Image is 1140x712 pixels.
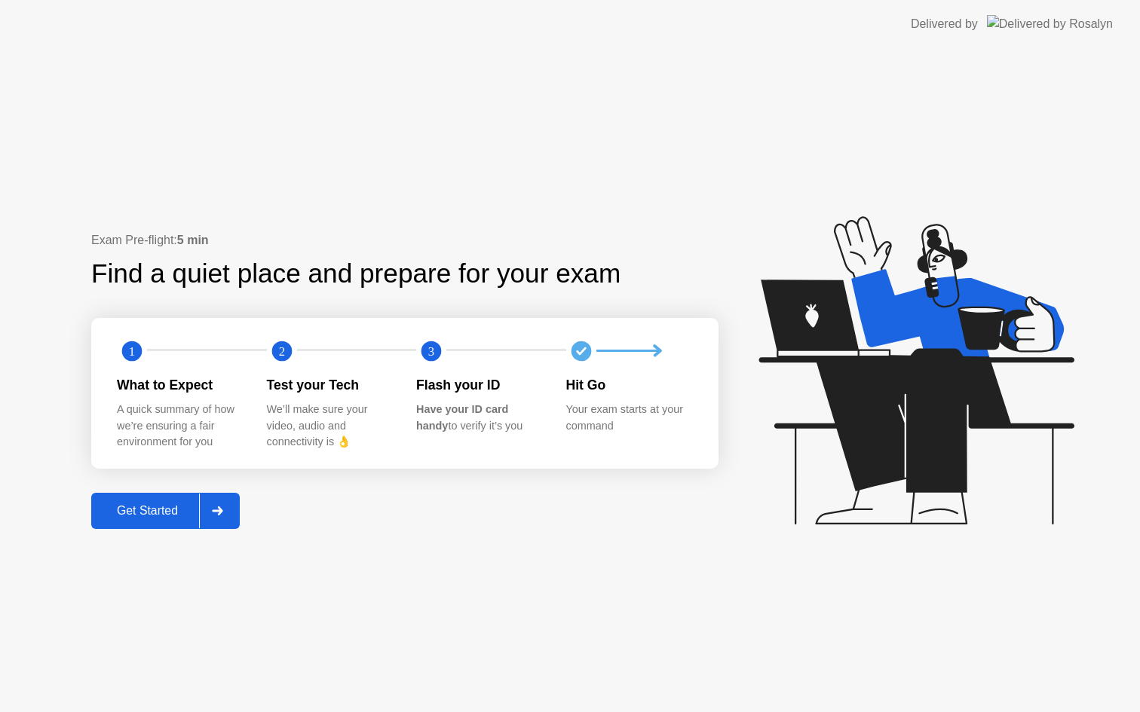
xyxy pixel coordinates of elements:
div: Find a quiet place and prepare for your exam [91,254,623,294]
div: Delivered by [911,15,978,33]
img: Delivered by Rosalyn [987,15,1113,32]
div: to verify it’s you [416,402,542,434]
div: Exam Pre-flight: [91,231,719,249]
button: Get Started [91,493,240,529]
div: We’ll make sure your video, audio and connectivity is 👌 [267,402,393,451]
div: What to Expect [117,375,243,395]
div: Get Started [96,504,199,518]
div: A quick summary of how we’re ensuring a fair environment for you [117,402,243,451]
text: 2 [278,344,284,358]
text: 3 [428,344,434,358]
div: Your exam starts at your command [566,402,692,434]
div: Hit Go [566,375,692,395]
div: Test your Tech [267,375,393,395]
b: 5 min [177,234,209,246]
text: 1 [129,344,135,358]
div: Flash your ID [416,375,542,395]
b: Have your ID card handy [416,403,508,432]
